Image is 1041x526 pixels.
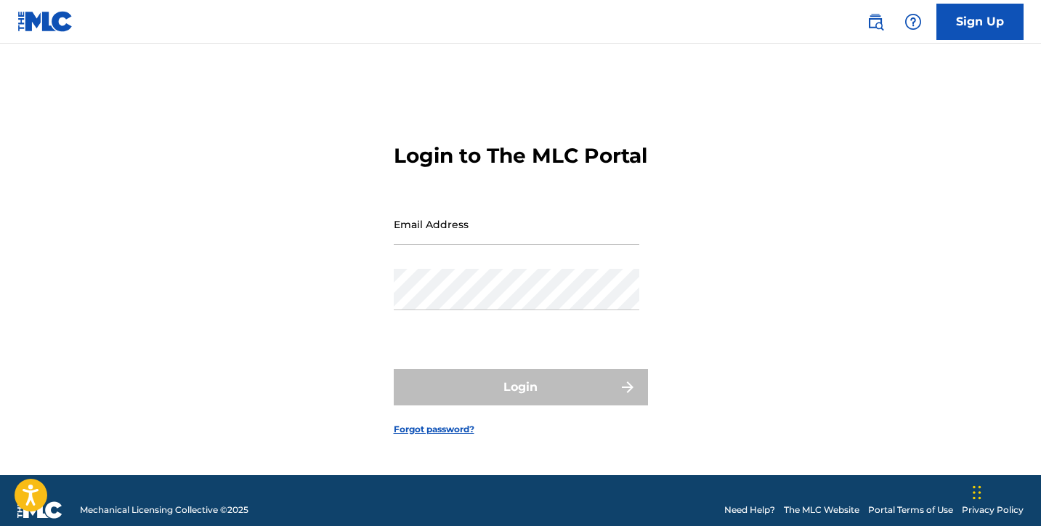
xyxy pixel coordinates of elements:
iframe: Chat Widget [968,456,1041,526]
div: Drag [973,471,981,514]
div: Help [899,7,928,36]
span: Mechanical Licensing Collective © 2025 [80,503,248,517]
img: logo [17,501,62,519]
img: search [867,13,884,31]
a: Portal Terms of Use [868,503,953,517]
a: Sign Up [936,4,1024,40]
a: Forgot password? [394,423,474,436]
a: The MLC Website [784,503,859,517]
a: Privacy Policy [962,503,1024,517]
a: Need Help? [724,503,775,517]
a: Public Search [861,7,890,36]
img: help [904,13,922,31]
h3: Login to The MLC Portal [394,143,647,169]
img: MLC Logo [17,11,73,32]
